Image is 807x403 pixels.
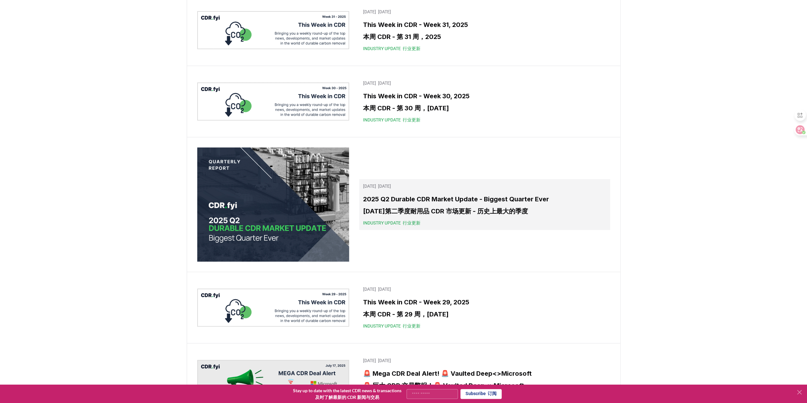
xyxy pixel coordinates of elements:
img: This Week in CDR - Week 29, 2025 blog post image [197,289,349,327]
img: This Week in CDR - Week 31, 2025 blog post image [197,11,349,49]
p: [DATE] [363,183,606,189]
font: 🚨 巨大 CDR 交易警报！🚨 Vaulted Deep<>Microsoft [363,382,524,389]
font: 本周 CDR - 第 29 周，[DATE] [363,310,449,318]
font: [DATE] [378,81,391,86]
font: [DATE] [378,358,391,363]
img: 🚨 Mega CDR Deal Alert! 🚨 Vaulted Deep<>Microsoft blog post image [197,360,349,398]
p: [DATE] [363,80,606,86]
font: 行业更新 [403,46,420,51]
h3: 🚨 Mega CDR Deal Alert! 🚨 Vaulted Deep<>Microsoft [363,369,606,393]
a: [DATE] [DATE]This Week in CDR - Week 30, 2025本周 CDR - 第 30 周，[DATE]Industry Update 行业更新 [359,76,610,127]
img: This Week in CDR - Week 30, 2025 blog post image [197,82,349,120]
span: Industry Update [363,45,420,52]
img: 2025 Q2 Durable CDR Market Update - Biggest Quarter Ever blog post image [197,147,349,262]
h3: This Week in CDR - Week 30, 2025 [363,91,606,115]
font: [DATE] [378,287,391,292]
font: 行业更新 [403,220,420,225]
h3: This Week in CDR - Week 29, 2025 [363,297,606,322]
h3: 2025 Q2 Durable CDR Market Update - Biggest Quarter Ever [363,194,606,218]
font: 本周 CDR - 第 31 周，2025 [363,33,441,41]
font: [DATE] [378,184,391,189]
span: Industry Update [363,323,420,329]
a: [DATE] [DATE]2025 Q2 Durable CDR Market Update - Biggest Quarter Ever[DATE]第二季度耐用品 CDR 市场更新 - 历史上... [359,179,610,230]
h3: This Week in CDR - Week 31, 2025 [363,20,606,44]
font: [DATE] [378,9,391,14]
a: [DATE] [DATE]This Week in CDR - Week 31, 2025本周 CDR - 第 31 周，2025Industry Update 行业更新 [359,5,610,55]
p: [DATE] [363,9,606,15]
p: [DATE] [363,286,606,292]
p: [DATE] [363,357,606,364]
span: Industry Update [363,220,420,226]
a: [DATE] [DATE]This Week in CDR - Week 29, 2025本周 CDR - 第 29 周，[DATE]Industry Update 行业更新 [359,282,610,333]
font: 行业更新 [403,117,420,122]
font: [DATE]第二季度耐用品 CDR 市场更新 - 历史上最大的季度 [363,207,528,215]
font: 行业更新 [403,323,420,328]
span: Industry Update [363,117,420,123]
font: 本周 CDR - 第 30 周，[DATE] [363,104,449,112]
